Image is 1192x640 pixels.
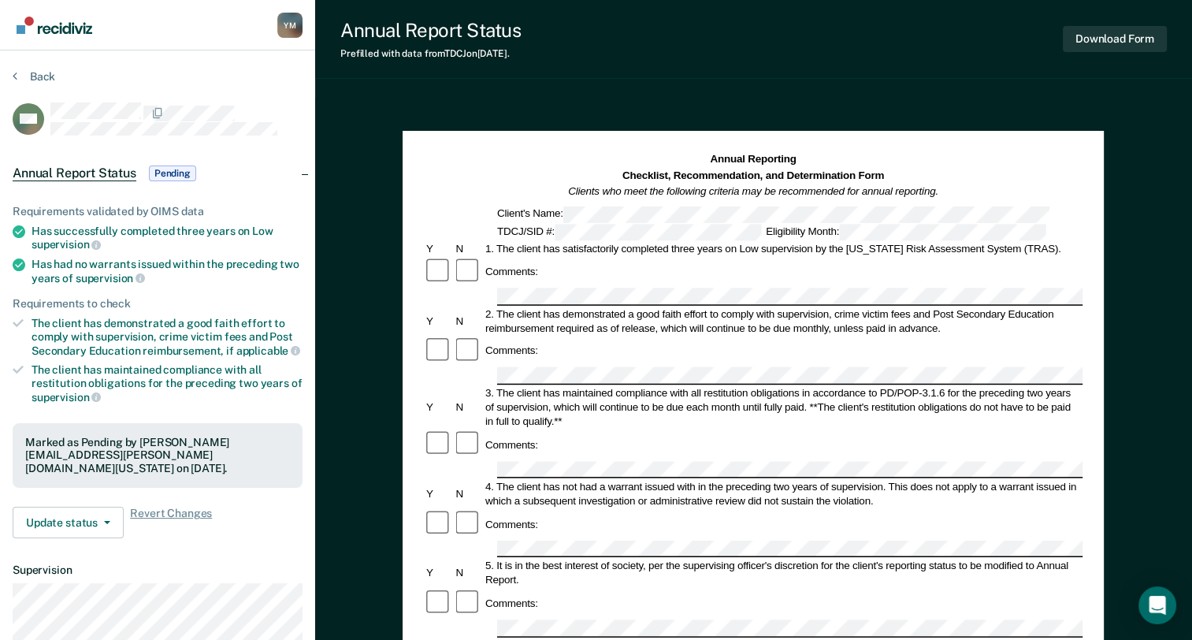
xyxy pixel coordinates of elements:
div: Comments: [483,265,540,279]
div: Has had no warrants issued within the preceding two years of [32,258,303,285]
strong: Annual Reporting [711,154,797,166]
span: supervision [32,391,101,404]
span: Pending [149,166,196,181]
div: TDCJ/SID #: [495,224,763,240]
div: Has successfully completed three years on Low [32,225,303,251]
img: Recidiviz [17,17,92,34]
span: supervision [76,272,145,285]
span: Annual Report Status [13,166,136,181]
div: Y M [277,13,303,38]
div: N [454,400,483,415]
div: Requirements validated by OIMS data [13,205,303,218]
div: Y [424,566,453,580]
strong: Checklist, Recommendation, and Determination Form [622,169,884,181]
span: Revert Changes [130,507,212,538]
div: N [454,314,483,328]
div: 4. The client has not had a warrant issued with in the preceding two years of supervision. This d... [483,479,1082,508]
div: N [454,566,483,580]
div: 2. The client has demonstrated a good faith effort to comply with supervision, crime victim fees ... [483,307,1082,335]
div: N [454,241,483,255]
button: Download Form [1063,26,1167,52]
button: Update status [13,507,124,538]
div: N [454,486,483,500]
span: applicable [236,344,300,357]
div: Comments: [483,597,540,611]
div: Annual Report Status [340,19,521,42]
div: Y [424,241,453,255]
div: 3. The client has maintained compliance with all restitution obligations in accordance to PD/POP-... [483,386,1082,429]
span: supervision [32,238,101,251]
em: Clients who meet the following criteria may be recommended for annual reporting. [569,185,939,197]
div: Comments: [483,437,540,452]
div: Y [424,314,453,328]
div: Prefilled with data from TDCJ on [DATE] . [340,48,521,59]
div: Client's Name: [495,206,1052,222]
div: 5. It is in the best interest of society, per the supervising officer's discretion for the client... [483,559,1082,587]
div: Requirements to check [13,297,303,311]
dt: Supervision [13,564,303,577]
button: Profile dropdown button [277,13,303,38]
div: Y [424,486,453,500]
div: Y [424,400,453,415]
div: Marked as Pending by [PERSON_NAME][EMAIL_ADDRESS][PERSON_NAME][DOMAIN_NAME][US_STATE] on [DATE]. [25,436,290,475]
button: Back [13,69,55,84]
div: Open Intercom Messenger [1138,586,1176,624]
div: Comments: [483,344,540,359]
div: The client has maintained compliance with all restitution obligations for the preceding two years of [32,363,303,404]
div: 1. The client has satisfactorily completed three years on Low supervision by the [US_STATE] Risk ... [483,241,1082,255]
div: Eligibility Month: [763,224,1048,240]
div: The client has demonstrated a good faith effort to comply with supervision, crime victim fees and... [32,317,303,357]
div: Comments: [483,517,540,531]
